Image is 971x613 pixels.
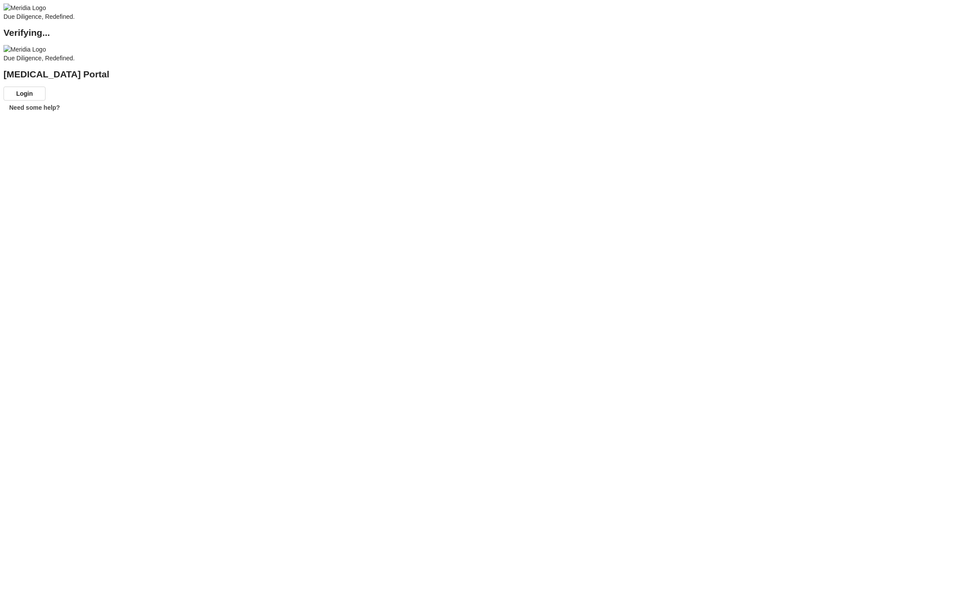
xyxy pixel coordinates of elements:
button: Need some help? [4,101,66,115]
img: Meridia Logo [4,3,46,12]
h2: [MEDICAL_DATA] Portal [4,70,967,79]
img: Meridia Logo [4,45,46,54]
button: Login [4,87,46,101]
h2: Verifying... [4,28,967,37]
span: Due Diligence, Redefined. [4,55,75,62]
span: Due Diligence, Redefined. [4,13,75,20]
